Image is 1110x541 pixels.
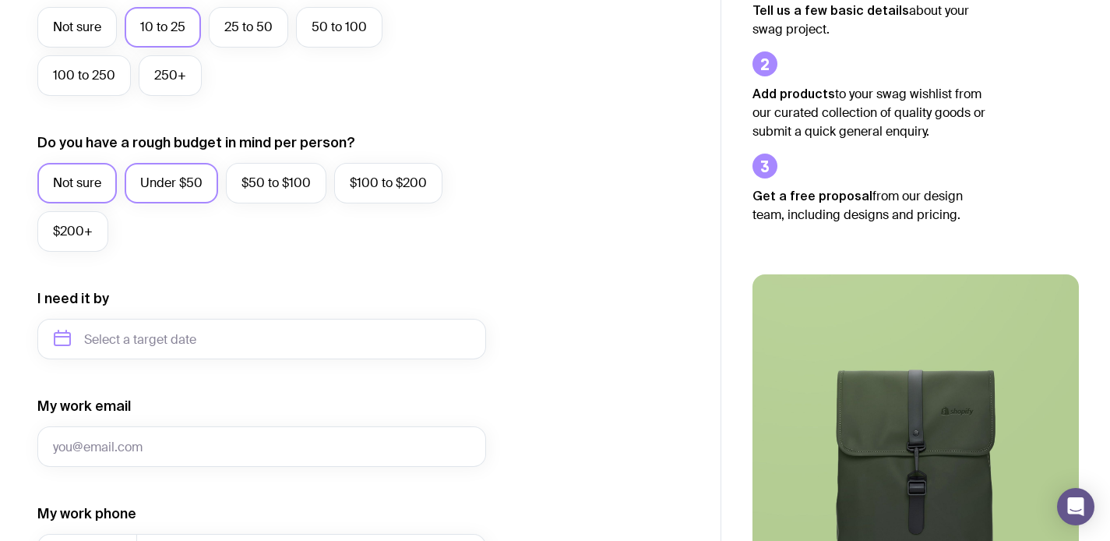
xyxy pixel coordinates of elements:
label: Do you have a rough budget in mind per person? [37,133,355,152]
strong: Add products [752,87,835,101]
label: Not sure [37,7,117,48]
p: from our design team, including designs and pricing. [752,186,986,225]
label: $50 to $100 [226,163,326,203]
input: Select a target date [37,319,486,359]
label: My work phone [37,504,136,523]
label: Not sure [37,163,117,203]
label: $200+ [37,211,108,252]
label: 25 to 50 [209,7,288,48]
label: I need it by [37,289,109,308]
label: My work email [37,397,131,415]
p: to your swag wishlist from our curated collection of quality goods or submit a quick general enqu... [752,84,986,141]
strong: Tell us a few basic details [752,3,909,17]
label: Under $50 [125,163,218,203]
label: $100 to $200 [334,163,442,203]
label: 10 to 25 [125,7,201,48]
strong: Get a free proposal [752,189,872,203]
label: 250+ [139,55,202,96]
input: you@email.com [37,426,486,467]
label: 100 to 250 [37,55,131,96]
p: about your swag project. [752,1,986,39]
label: 50 to 100 [296,7,382,48]
div: Open Intercom Messenger [1057,488,1094,525]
